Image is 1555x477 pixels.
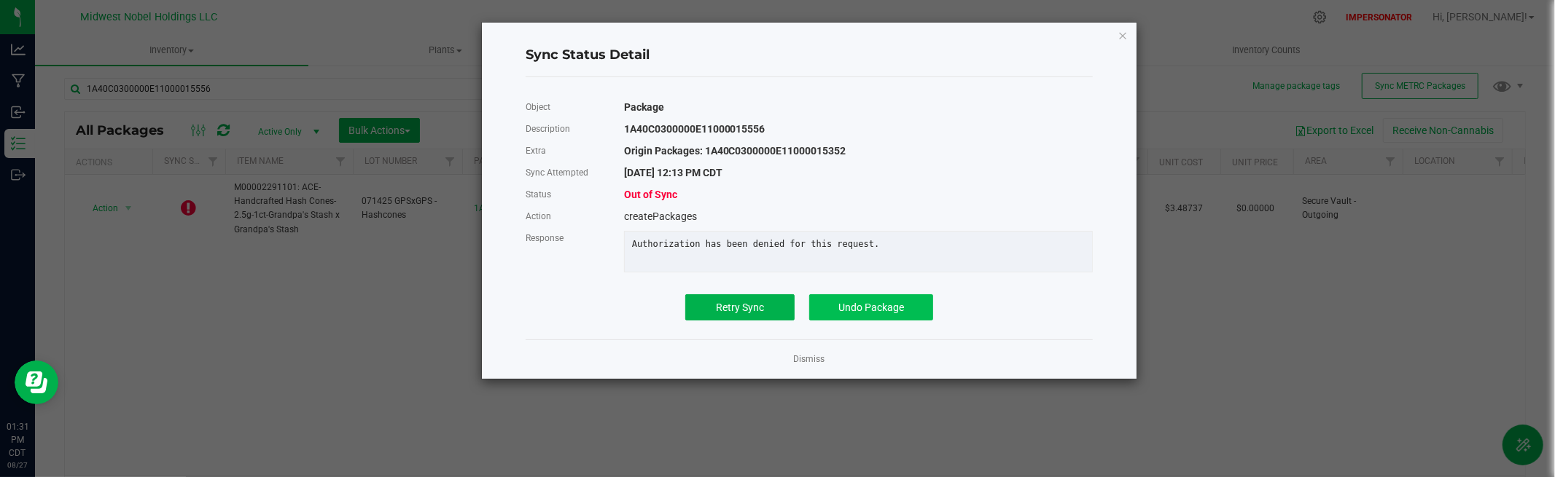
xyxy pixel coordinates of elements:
[515,162,613,184] div: Sync Attempted
[613,205,1104,227] div: createPackages
[794,353,825,366] a: Dismiss
[613,96,1104,118] div: Package
[515,184,613,205] div: Status
[526,46,650,65] span: Sync Status Detail
[515,118,613,140] div: Description
[809,294,933,320] button: Undo Package
[624,189,677,200] span: Out of Sync
[613,140,1104,162] div: Origin Packages: 1A40C0300000E11000015352
[15,360,58,404] iframe: Resource center
[515,205,613,227] div: Action
[515,227,613,249] div: Response
[515,140,613,162] div: Extra
[613,118,1104,140] div: 1A40C0300000E11000015556
[621,239,1096,250] div: Authorization has been denied for this request.
[1118,26,1128,44] button: Close
[838,301,904,313] span: Undo Package
[685,294,795,320] button: Retry Sync
[716,301,764,313] span: Retry Sync
[613,162,1104,184] div: [DATE] 12:13 PM CDT
[515,96,613,118] div: Object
